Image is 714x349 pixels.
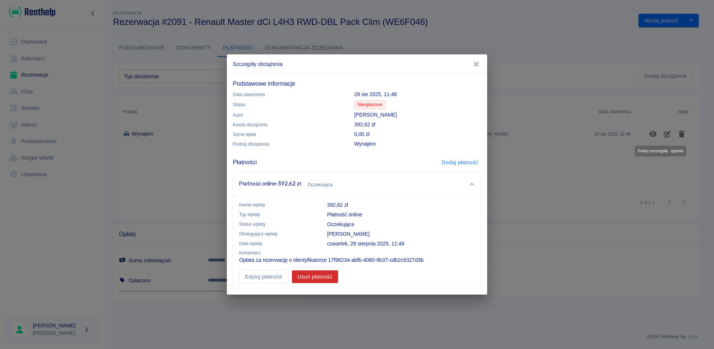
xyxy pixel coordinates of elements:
[635,146,671,156] div: Pokaż szczegóły
[233,173,481,197] div: Płatność online·392,62 złOczekująca
[239,231,315,237] p: Obsługujący wpłatę
[233,131,342,138] p: Suma wpłat
[327,240,475,248] p: czwartek, 28 sierpnia 2025, 11:48
[239,240,315,247] p: Data wpłaty
[305,181,335,188] span: Oczekująca
[354,91,481,98] p: 28 sie 2025, 11:48
[239,202,315,208] p: Kwota wpłaty
[354,121,481,129] p: 392,62 zł
[233,112,342,118] p: Autor
[327,220,475,228] p: Oczekująca
[327,211,475,219] p: Płatność online
[233,121,342,128] p: Kwota obciążenia
[239,270,289,284] button: Edytuj płatność
[233,141,342,147] p: Rodzaj obciążenia
[439,156,481,169] button: Dodaj płatność
[327,201,475,209] p: 392,62 zł
[233,91,342,98] p: Data utworzenia
[239,211,315,218] p: Typ wpłaty
[227,54,487,74] h2: Szczegóły obciążenia
[239,256,475,264] p: Opłata za rezerwację o identyfikatorze 17f96234-abfb-4080-9b37-cdb2c6327d3b
[354,130,481,138] p: 0,00 zł
[239,180,469,189] div: Płatność online · 392,62 zł
[233,159,257,166] h5: Płatności
[233,80,481,88] h5: Podstawowe informacje
[239,250,475,256] p: Komentarz
[239,221,315,228] p: Status wpłaty
[355,101,385,108] span: Nieopłacone
[233,101,342,108] p: Status
[292,270,338,284] button: Usuń płatność
[327,230,475,238] p: [PERSON_NAME]
[354,140,481,148] p: Wynajem
[354,111,481,119] p: [PERSON_NAME]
